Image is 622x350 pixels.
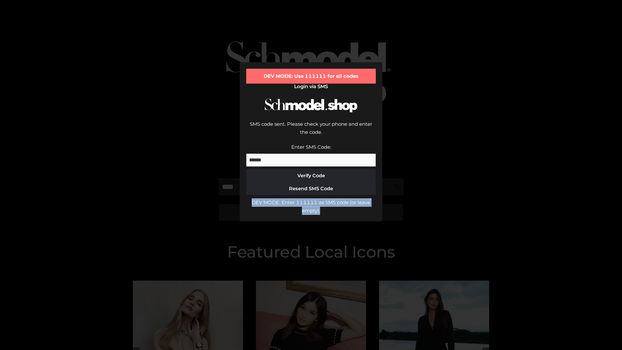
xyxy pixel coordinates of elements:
div: DEV MODE: Enter 111111 as SMS code (or leave empty). [246,198,376,215]
button: Verify Code [246,169,376,182]
h2: Login via SMS [246,84,376,89]
button: Resend SMS Code [246,182,376,195]
label: Enter SMS Code: [291,144,331,150]
div: SMS code sent. Please check your phone and enter the code. [246,120,376,143]
img: Schmodel Logo [262,93,360,118]
div: DEV MODE: Use 111111 for all codes [246,69,376,84]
